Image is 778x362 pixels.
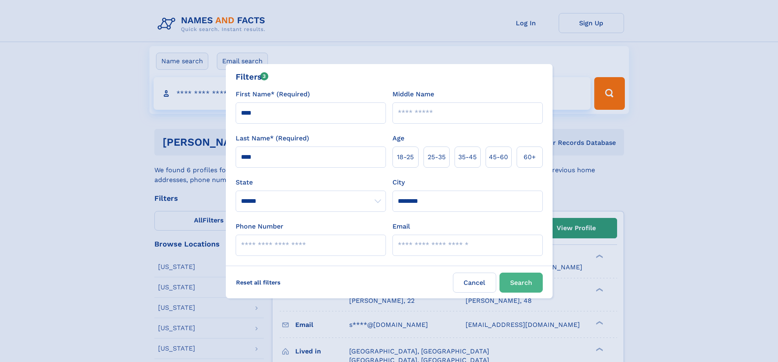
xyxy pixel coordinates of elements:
[236,133,309,143] label: Last Name* (Required)
[428,152,446,162] span: 25‑35
[453,273,496,293] label: Cancel
[499,273,543,293] button: Search
[236,89,310,99] label: First Name* (Required)
[236,178,386,187] label: State
[231,273,286,292] label: Reset all filters
[392,222,410,231] label: Email
[236,71,269,83] div: Filters
[489,152,508,162] span: 45‑60
[524,152,536,162] span: 60+
[458,152,477,162] span: 35‑45
[397,152,414,162] span: 18‑25
[392,178,405,187] label: City
[392,133,404,143] label: Age
[392,89,434,99] label: Middle Name
[236,222,283,231] label: Phone Number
